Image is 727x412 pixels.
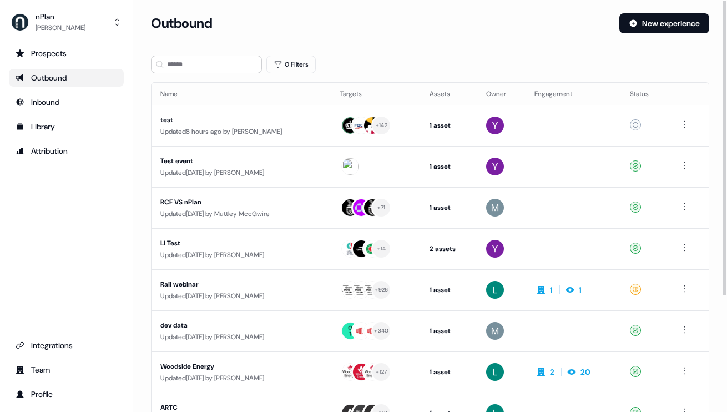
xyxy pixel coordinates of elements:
[160,197,322,208] div: RCF VS nPlan
[430,366,468,378] div: 1 asset
[9,142,124,160] a: Go to attribution
[16,121,117,132] div: Library
[579,284,582,295] div: 1
[377,244,386,254] div: + 14
[486,240,504,258] img: Yuriy
[486,199,504,217] img: Muttley
[430,284,468,295] div: 1 asset
[151,15,212,32] h3: Outbound
[430,120,468,131] div: 1 asset
[9,93,124,111] a: Go to Inbound
[621,83,668,105] th: Status
[9,69,124,87] a: Go to outbound experience
[160,361,322,372] div: Woodside Energy
[374,326,388,336] div: + 340
[376,120,387,130] div: + 142
[160,126,322,137] div: Updated 8 hours ago by [PERSON_NAME]
[16,48,117,59] div: Prospects
[160,331,322,343] div: Updated [DATE] by [PERSON_NAME]
[430,202,468,213] div: 1 asset
[477,83,526,105] th: Owner
[550,284,553,295] div: 1
[160,114,322,125] div: test
[16,340,117,351] div: Integrations
[16,364,117,375] div: Team
[526,83,621,105] th: Engagement
[9,118,124,135] a: Go to templates
[331,83,420,105] th: Targets
[266,56,316,73] button: 0 Filters
[486,117,504,134] img: Yuriy
[16,72,117,83] div: Outbound
[486,363,504,381] img: Liv
[160,320,322,331] div: dev data
[160,290,322,302] div: Updated [DATE] by [PERSON_NAME]
[160,373,322,384] div: Updated [DATE] by [PERSON_NAME]
[486,158,504,175] img: Yuriy
[9,9,124,36] button: nPlan[PERSON_NAME]
[16,97,117,108] div: Inbound
[160,238,322,249] div: LI Test
[160,279,322,290] div: Rail webinar
[160,208,322,219] div: Updated [DATE] by Muttley MccGwire
[9,361,124,379] a: Go to team
[430,161,468,172] div: 1 asset
[486,281,504,299] img: Liv
[152,83,331,105] th: Name
[36,11,85,22] div: nPlan
[430,325,468,336] div: 1 asset
[421,83,477,105] th: Assets
[160,155,322,167] div: Test event
[580,366,590,378] div: 20
[16,389,117,400] div: Profile
[160,249,322,260] div: Updated [DATE] by [PERSON_NAME]
[375,285,388,295] div: + 926
[9,385,124,403] a: Go to profile
[550,366,554,378] div: 2
[376,367,387,377] div: + 127
[619,13,709,33] button: New experience
[36,22,85,33] div: [PERSON_NAME]
[16,145,117,157] div: Attribution
[160,167,322,178] div: Updated [DATE] by [PERSON_NAME]
[9,336,124,354] a: Go to integrations
[430,243,468,254] div: 2 assets
[377,203,386,213] div: + 71
[9,44,124,62] a: Go to prospects
[486,322,504,340] img: Muttley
